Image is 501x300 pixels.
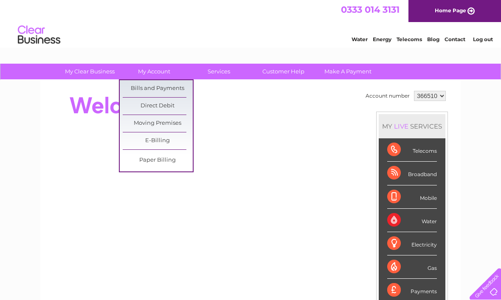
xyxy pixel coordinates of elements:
[248,64,318,79] a: Customer Help
[427,36,439,42] a: Blog
[17,22,61,48] img: logo.png
[123,115,193,132] a: Moving Premises
[51,5,452,41] div: Clear Business is a trading name of Verastar Limited (registered in [GEOGRAPHIC_DATA] No. 3667643...
[473,36,493,42] a: Log out
[387,232,437,255] div: Electricity
[387,162,437,185] div: Broadband
[184,64,254,79] a: Services
[123,80,193,97] a: Bills and Payments
[363,89,412,103] td: Account number
[119,64,189,79] a: My Account
[313,64,383,79] a: Make A Payment
[352,36,368,42] a: Water
[397,36,422,42] a: Telecoms
[123,98,193,115] a: Direct Debit
[387,255,437,279] div: Gas
[373,36,391,42] a: Energy
[445,36,465,42] a: Contact
[379,114,445,138] div: MY SERVICES
[123,132,193,149] a: E-Billing
[392,122,410,130] div: LIVE
[387,209,437,232] div: Water
[123,152,193,169] a: Paper Billing
[55,64,125,79] a: My Clear Business
[387,138,437,162] div: Telecoms
[387,185,437,209] div: Mobile
[341,4,400,15] a: 0333 014 3131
